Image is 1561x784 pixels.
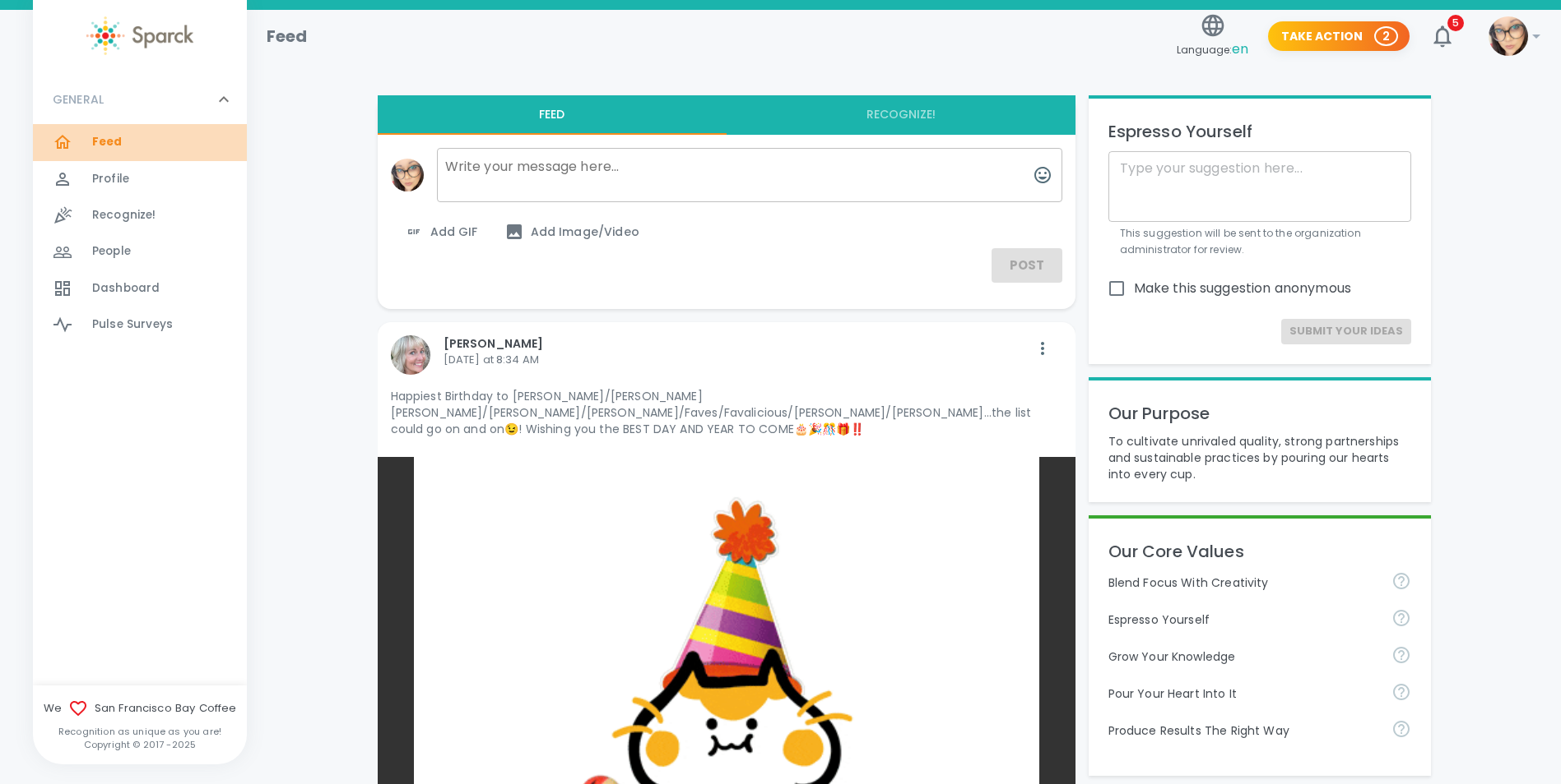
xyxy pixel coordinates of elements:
[33,699,247,718] span: We San Francisco Bay Coffee
[33,197,247,233] a: Recognize!
[33,16,247,55] a: Sparck logo
[92,280,160,297] span: Dashboard
[86,16,193,55] img: Sparck logo
[1391,719,1411,739] svg: Find success working together and doing the right thing
[1120,225,1400,258] p: This suggestion will be sent to the organization administrator for review.
[1391,645,1411,665] svg: Follow your curiosity and learn together
[33,233,247,270] a: People
[1108,574,1378,591] p: Blend Focus With Creativity
[33,738,247,751] p: Copyright © 2017 - 2025
[1108,648,1378,665] p: Grow Your Knowledge
[1108,118,1411,145] p: Espresso Yourself
[92,207,156,224] span: Recognize!
[1170,7,1255,66] button: Language:en
[1108,722,1378,739] p: Produce Results The Right Way
[1134,279,1352,298] span: Make this suggestion anonymous
[1382,28,1390,44] p: 2
[1391,571,1411,591] svg: Achieve goals today and innovate for tomorrow
[1108,400,1411,427] p: Our Purpose
[1232,39,1248,58] span: en
[1108,538,1411,565] p: Our Core Values
[92,316,173,333] span: Pulse Surveys
[1268,21,1410,52] button: Take Action 2
[444,352,1029,368] p: [DATE] at 8:34 AM
[1489,16,1528,56] img: Picture of Favi
[391,159,424,191] img: Picture of Favi
[1391,608,1411,628] svg: Share your voice and your ideas
[504,222,639,242] span: Add Image/Video
[33,270,247,307] a: Dashboard
[1423,16,1462,56] button: 5
[92,171,129,187] span: Profile
[1108,685,1378,702] p: Pour Your Heart Into It
[391,335,430,375] img: Picture of Linda Chock
[378,95,1076,135] div: interaction tabs
[33,124,247,349] div: GENERAL
[33,75,247,124] div: GENERAL
[92,243,131,260] span: People
[1108,433,1411,482] p: To cultivate unrivaled quality, strong partnerships and sustainable practices by pouring our hear...
[53,91,104,108] p: GENERAL
[33,124,247,160] a: Feed
[33,307,247,343] a: Pulse Surveys
[33,725,247,738] p: Recognition as unique as you are!
[1391,682,1411,702] svg: Come to work to make a difference in your own way
[444,335,1029,352] p: [PERSON_NAME]
[404,222,478,242] span: Add GIF
[1447,15,1464,31] span: 5
[391,388,1062,437] p: Happiest Birthday to [PERSON_NAME]/[PERSON_NAME] [PERSON_NAME]/[PERSON_NAME]/[PERSON_NAME]/Faves/...
[1177,39,1248,61] span: Language:
[267,23,308,49] h1: Feed
[1108,611,1378,628] p: Espresso Yourself
[378,95,727,135] button: Feed
[33,161,247,197] a: Profile
[727,95,1076,135] button: Recognize!
[92,134,123,150] span: Feed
